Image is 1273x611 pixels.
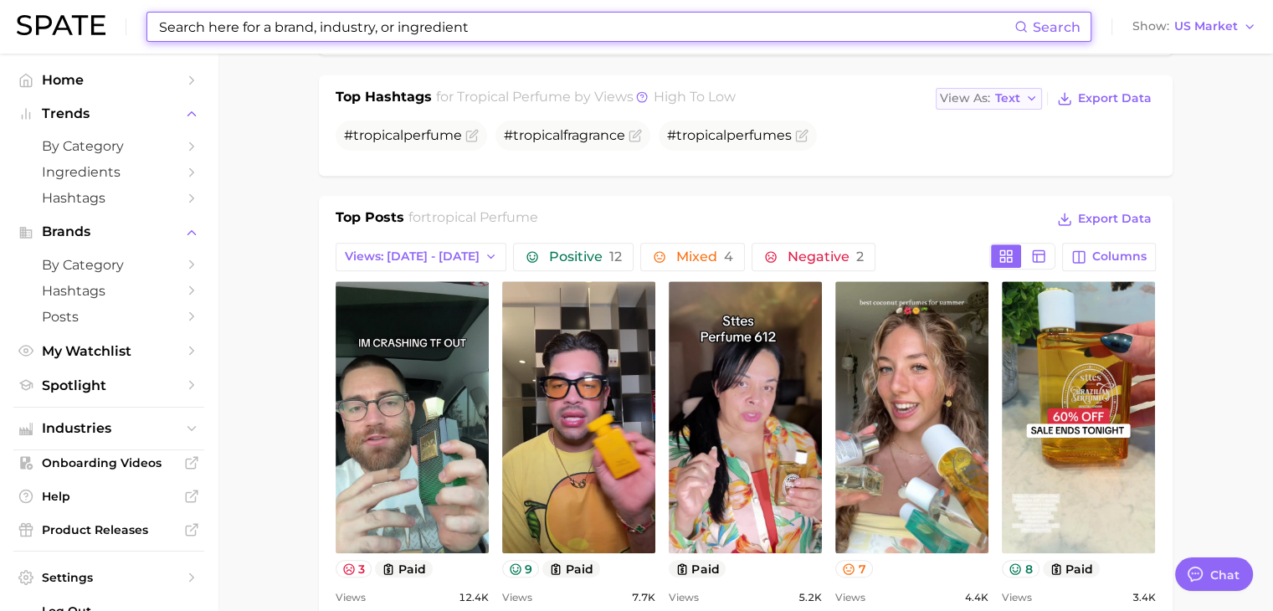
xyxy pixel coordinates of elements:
[1132,588,1155,608] span: 3.4k
[654,89,736,105] span: high to low
[504,127,625,143] span: # fragrance
[42,190,176,206] span: Hashtags
[465,129,479,142] button: Flag as miscategorized or irrelevant
[995,94,1020,103] span: Text
[787,250,863,264] span: Negative
[42,283,176,299] span: Hashtags
[459,588,489,608] span: 12.4k
[13,450,204,475] a: Onboarding Videos
[408,208,538,233] h2: for
[1078,212,1152,226] span: Export Data
[336,243,507,271] button: Views: [DATE] - [DATE]
[13,278,204,304] a: Hashtags
[13,252,204,278] a: by Category
[426,209,538,225] span: tropical perfume
[42,570,176,585] span: Settings
[1092,249,1147,264] span: Columns
[336,87,432,110] h1: Top Hashtags
[336,560,372,578] button: 3
[13,67,204,93] a: Home
[1132,22,1169,31] span: Show
[375,560,433,578] button: paid
[13,484,204,509] a: Help
[1062,243,1155,271] button: Columns
[548,250,621,264] span: Positive
[436,87,736,110] h2: for by Views
[336,208,404,233] h1: Top Posts
[13,185,204,211] a: Hashtags
[513,127,563,143] span: tropical
[855,249,863,264] span: 2
[42,309,176,325] span: Posts
[936,88,1043,110] button: View AsText
[1078,91,1152,105] span: Export Data
[42,522,176,537] span: Product Releases
[42,164,176,180] span: Ingredients
[13,159,204,185] a: Ingredients
[345,249,480,264] span: Views: [DATE] - [DATE]
[42,455,176,470] span: Onboarding Videos
[835,560,873,578] button: 7
[542,560,600,578] button: paid
[42,106,176,121] span: Trends
[675,250,732,264] span: Mixed
[835,588,865,608] span: Views
[798,588,822,608] span: 5.2k
[457,89,571,105] span: tropical perfume
[13,416,204,441] button: Industries
[42,377,176,393] span: Spotlight
[1053,208,1155,231] button: Export Data
[1043,560,1101,578] button: paid
[17,15,105,35] img: SPATE
[1128,16,1260,38] button: ShowUS Market
[1002,588,1032,608] span: Views
[667,127,792,143] span: # s
[42,138,176,154] span: by Category
[13,304,204,330] a: Posts
[629,129,642,142] button: Flag as miscategorized or irrelevant
[42,224,176,239] span: Brands
[965,588,988,608] span: 4.4k
[1002,560,1039,578] button: 8
[502,560,540,578] button: 9
[669,588,699,608] span: Views
[13,517,204,542] a: Product Releases
[669,560,726,578] button: paid
[726,127,785,143] span: perfume
[13,338,204,364] a: My Watchlist
[13,101,204,126] button: Trends
[723,249,732,264] span: 4
[42,489,176,504] span: Help
[42,72,176,88] span: Home
[795,129,808,142] button: Flag as miscategorized or irrelevant
[353,127,403,143] span: tropical
[42,421,176,436] span: Industries
[608,249,621,264] span: 12
[1174,22,1238,31] span: US Market
[13,133,204,159] a: by Category
[1033,19,1081,35] span: Search
[403,127,462,143] span: perfume
[42,343,176,359] span: My Watchlist
[502,588,532,608] span: Views
[13,372,204,398] a: Spotlight
[42,257,176,273] span: by Category
[336,588,366,608] span: Views
[13,565,204,590] a: Settings
[344,127,462,143] span: #
[13,219,204,244] button: Brands
[940,94,990,103] span: View As
[676,127,726,143] span: tropical
[1053,87,1155,110] button: Export Data
[157,13,1014,41] input: Search here for a brand, industry, or ingredient
[632,588,655,608] span: 7.7k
